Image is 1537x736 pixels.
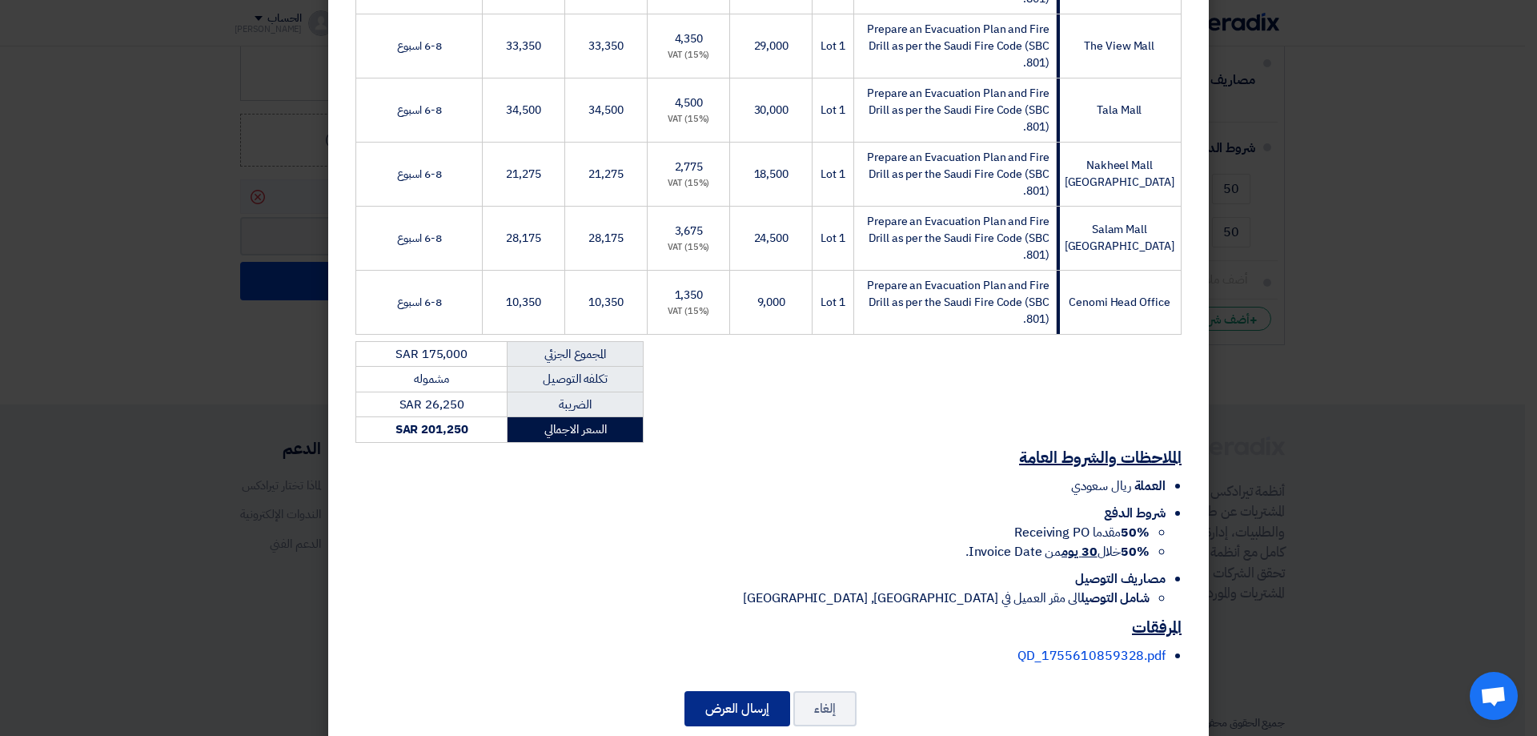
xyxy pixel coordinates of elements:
[1134,477,1166,496] span: العملة
[684,691,790,726] button: إرسال العرض
[1121,523,1150,542] strong: 50%
[588,102,623,119] span: 34,500
[1019,445,1182,469] u: الملاحظات والشروط العامة
[757,294,786,311] span: 9,000
[867,21,1049,71] span: Prepare an Evacuation Plan and Fire Drill as per the Saudi Fire Code (SBC 801).
[1014,523,1150,542] span: مقدما Receiving PO
[675,159,704,175] span: 2,775
[506,102,540,119] span: 34,500
[1132,615,1182,639] u: المرفقات
[675,95,704,111] span: 4,500
[508,392,644,417] td: الضريبة
[508,367,644,392] td: تكلفه التوصيل
[588,294,623,311] span: 10,350
[821,294,845,311] span: 1 Lot
[754,166,789,183] span: 18,500
[1121,542,1150,561] strong: 50%
[821,166,845,183] span: 1 Lot
[397,166,442,183] span: 6-8 اسبوع
[675,287,704,304] span: 1,350
[588,38,623,54] span: 33,350
[675,223,704,239] span: 3,675
[754,230,789,247] span: 24,500
[754,38,789,54] span: 29,000
[867,149,1049,199] span: Prepare an Evacuation Plan and Fire Drill as per the Saudi Fire Code (SBC 801).
[867,277,1049,328] span: Prepare an Evacuation Plan and Fire Drill as per the Saudi Fire Code (SBC 801).
[867,85,1049,135] span: Prepare an Evacuation Plan and Fire Drill as per the Saudi Fire Code (SBC 801).
[506,294,540,311] span: 10,350
[1081,589,1150,608] strong: شامل التوصيل
[506,38,540,54] span: 33,350
[1056,270,1181,334] td: Cenomi Head Office
[397,230,442,247] span: 6-8 اسبوع
[1056,206,1181,270] td: Salam Mall [GEOGRAPHIC_DATA]
[355,589,1150,608] li: الى مقر العميل في [GEOGRAPHIC_DATA], [GEOGRAPHIC_DATA]
[1056,78,1181,142] td: Tala Mall
[867,213,1049,263] span: Prepare an Evacuation Plan and Fire Drill as per the Saudi Fire Code (SBC 801).
[508,417,644,443] td: السعر الاجمالي
[1104,504,1166,523] span: شروط الدفع
[1017,646,1166,666] a: QD_1755610859328.pdf
[675,30,704,47] span: 4,350
[821,102,845,119] span: 1 Lot
[395,420,468,438] strong: SAR 201,250
[508,341,644,367] td: المجموع الجزئي
[965,542,1150,561] span: خلال من Invoice Date.
[1056,142,1181,206] td: Nakheel Mall [GEOGRAPHIC_DATA]
[397,294,442,311] span: 6-8 اسبوع
[1470,672,1518,720] a: Open chat
[397,102,442,119] span: 6-8 اسبوع
[654,49,723,62] div: (15%) VAT
[654,241,723,255] div: (15%) VAT
[1071,477,1131,496] span: ريال سعودي
[754,102,789,119] span: 30,000
[506,230,540,247] span: 28,175
[1061,542,1097,561] u: 30 يوم
[1056,14,1181,78] td: The View Mall
[397,38,442,54] span: 6-8 اسبوع
[414,370,449,388] span: مشموله
[356,341,508,367] td: SAR 175,000
[821,38,845,54] span: 1 Lot
[399,396,464,413] span: SAR 26,250
[588,166,623,183] span: 21,275
[821,230,845,247] span: 1 Lot
[506,166,540,183] span: 21,275
[654,177,723,191] div: (15%) VAT
[1075,569,1166,589] span: مصاريف التوصيل
[588,230,623,247] span: 28,175
[654,113,723,127] div: (15%) VAT
[793,691,857,726] button: إلغاء
[654,305,723,319] div: (15%) VAT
